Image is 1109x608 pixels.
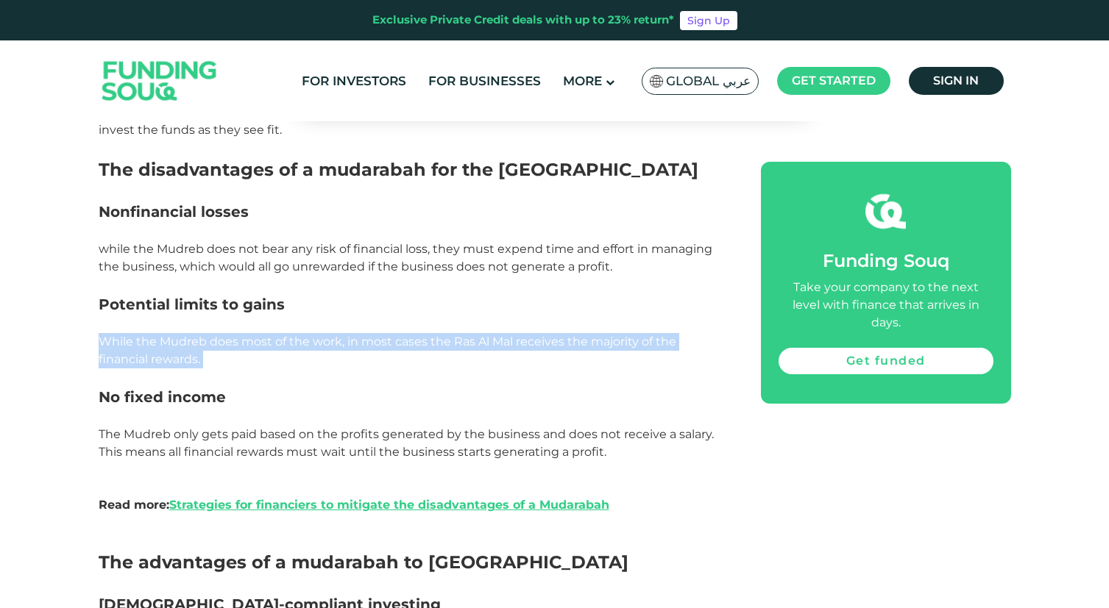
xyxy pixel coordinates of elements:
a: Sign in [909,67,1004,95]
img: fsicon [865,191,906,232]
span: The advantages of a mudarabah to [GEOGRAPHIC_DATA] [99,551,628,573]
a: For Investors [298,69,410,93]
div: Exclusive Private Credit deals with up to 23% return* [372,12,674,29]
span: No fixed income [99,388,226,406]
span: Funding Souq [823,250,949,271]
span: Global عربي [666,73,751,90]
a: Get funded [779,348,993,374]
span: Sign in [933,74,979,87]
span: Nonfinancial losses [99,203,249,221]
a: For Businesses [425,69,545,93]
span: More [563,74,602,88]
span: Potential limits to gains [99,296,285,313]
span: While the Mudreb does most of the work, in most cases the Ras Al Mal receives the majority of the... [99,335,676,366]
span: Get started [792,74,876,87]
span: while the Mudreb does not bear any risk of financial loss, they must expend time and effort in ma... [99,242,712,273]
div: Take your company to the next level with finance that arrives in days. [779,279,993,332]
span: Read more: [99,498,609,512]
span: The disadvantages of a mudarabah for the [GEOGRAPHIC_DATA] [99,159,698,180]
span: The Mudreb only gets paid based on the profits generated by the business and does not receive a s... [99,427,714,459]
img: SA Flag [650,75,663,87]
a: Strategies for financiers to mitigate the disadvantages of a Mudarabah [169,498,609,512]
a: Sign Up [680,11,737,30]
img: Logo [88,44,232,118]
